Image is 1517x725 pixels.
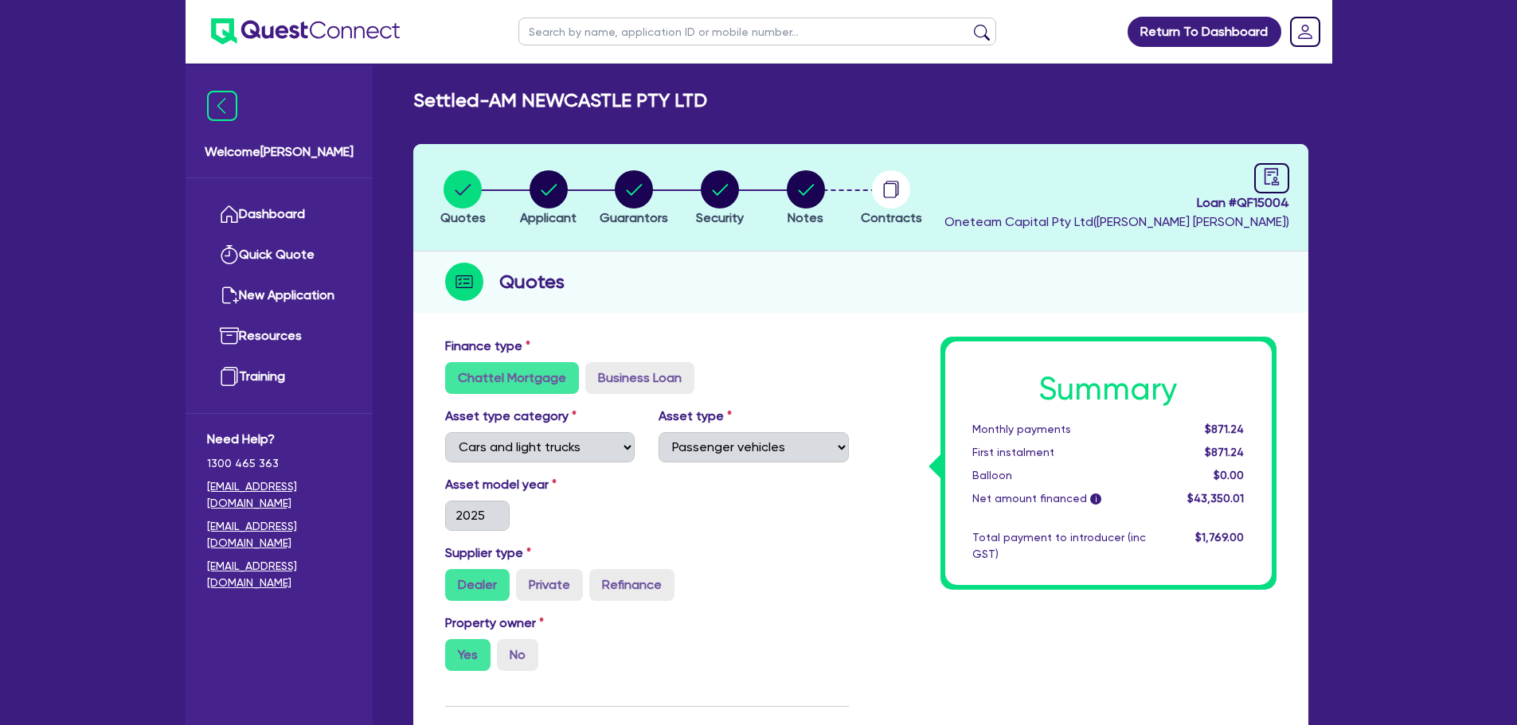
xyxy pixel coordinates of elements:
[220,245,239,264] img: quick-quote
[695,170,745,228] button: Security
[599,170,669,228] button: Guarantors
[220,367,239,386] img: training
[445,639,491,671] label: Yes
[1284,11,1326,53] a: Dropdown toggle
[445,407,577,426] label: Asset type category
[207,91,237,121] img: icon-menu-close
[1187,492,1244,505] span: $43,350.01
[518,18,996,45] input: Search by name, application ID or mobile number...
[600,210,668,225] span: Guarantors
[207,430,351,449] span: Need Help?
[1205,423,1244,435] span: $871.24
[1263,168,1280,185] span: audit
[1128,17,1281,47] a: Return To Dashboard
[207,194,351,235] a: Dashboard
[585,362,694,394] label: Business Loan
[944,193,1289,212] span: Loan # QF15004
[207,558,351,591] a: [EMAIL_ADDRESS][DOMAIN_NAME]
[445,362,579,394] label: Chattel Mortgage
[220,286,239,305] img: new-application
[207,357,351,397] a: Training
[207,478,351,512] a: [EMAIL_ADDRESS][DOMAIN_NAME]
[696,210,744,225] span: Security
[1090,493,1101,505] span: i
[445,544,531,563] label: Supplier type
[211,18,400,45] img: quest-connect-logo-blue
[786,170,826,228] button: Notes
[516,569,583,601] label: Private
[445,569,510,601] label: Dealer
[960,444,1158,461] div: First instalment
[445,614,544,633] label: Property owner
[207,518,351,552] a: [EMAIL_ADDRESS][DOMAIN_NAME]
[445,263,483,301] img: step-icon
[497,639,538,671] label: No
[207,316,351,357] a: Resources
[944,214,1289,229] span: Oneteam Capital Pty Ltd ( [PERSON_NAME] [PERSON_NAME] )
[960,467,1158,484] div: Balloon
[1205,446,1244,458] span: $871.24
[207,275,351,316] a: New Application
[589,569,674,601] label: Refinance
[207,455,351,472] span: 1300 465 363
[207,235,351,275] a: Quick Quote
[440,210,486,225] span: Quotes
[1195,531,1244,544] span: $1,769.00
[659,407,732,426] label: Asset type
[519,170,577,228] button: Applicant
[220,326,239,345] img: resources
[433,475,647,494] label: Asset model year
[860,170,923,228] button: Contracts
[960,490,1158,507] div: Net amount financed
[445,337,530,356] label: Finance type
[861,210,922,225] span: Contracts
[520,210,577,225] span: Applicant
[1214,469,1244,481] span: $0.00
[788,210,823,225] span: Notes
[499,267,565,296] h2: Quotes
[413,89,707,112] h2: Settled - AM NEWCASTLE PTY LTD
[960,421,1158,438] div: Monthly payments
[440,170,487,228] button: Quotes
[960,529,1158,563] div: Total payment to introducer (inc GST)
[1254,163,1289,193] a: audit
[972,370,1245,408] h1: Summary
[205,142,354,162] span: Welcome [PERSON_NAME]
